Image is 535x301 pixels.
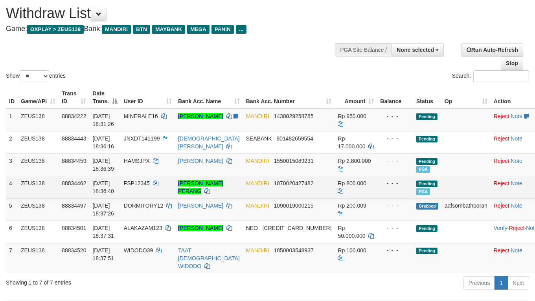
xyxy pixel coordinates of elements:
th: Date Trans.: activate to sort column descending [89,86,120,109]
td: 1 [6,109,18,131]
span: MANDIRI [102,25,131,34]
span: Marked by aafsolysreylen [416,188,430,195]
th: Op: activate to sort column ascending [441,86,491,109]
span: Rp 200.009 [338,202,366,209]
span: None selected [397,47,434,53]
span: JNXDT141199 [124,135,160,142]
a: Verify [494,225,507,231]
td: ZEUS138 [18,153,59,176]
a: [PERSON_NAME] PERANG [178,180,223,194]
label: Search: [452,70,529,82]
div: PGA Site Balance / [335,43,392,57]
span: [DATE] 18:37:51 [92,247,114,261]
span: Copy 1090019000215 to clipboard [274,202,314,209]
span: Pending [416,113,438,120]
td: 2 [6,131,18,153]
span: PANIN [211,25,234,34]
th: Bank Acc. Name: activate to sort column ascending [175,86,243,109]
span: 88834443 [62,135,86,142]
span: MANDIRI [246,180,269,186]
div: - - - [380,157,410,165]
a: Reject [494,202,509,209]
span: 88834222 [62,113,86,119]
div: - - - [380,246,410,254]
h1: Withdraw List [6,5,349,21]
span: MANDIRI [246,158,269,164]
span: Pending [416,158,438,165]
a: Run Auto-Refresh [461,43,523,57]
span: MAYBANK [152,25,185,34]
span: MANDIRI [246,202,269,209]
div: - - - [380,135,410,142]
button: None selected [392,43,444,57]
th: Amount: activate to sort column ascending [335,86,377,109]
a: Stop [501,57,523,70]
td: ZEUS138 [18,131,59,153]
span: Grabbed [416,203,438,210]
span: Copy 1070020427482 to clipboard [274,180,314,186]
span: Copy 5859457211775153 to clipboard [263,225,332,231]
td: 6 [6,221,18,243]
span: Rp 950.000 [338,113,366,119]
td: 4 [6,176,18,198]
span: 88834520 [62,247,86,254]
span: Copy 1430029258785 to clipboard [274,113,314,119]
td: 7 [6,243,18,273]
a: [PERSON_NAME] [178,225,223,231]
span: 88834459 [62,158,86,164]
a: Reject [509,225,525,231]
td: ZEUS138 [18,176,59,198]
a: Reject [494,158,509,164]
a: Note [511,180,522,186]
td: ZEUS138 [18,221,59,243]
a: Reject [494,113,509,119]
span: Copy 1850003548937 to clipboard [274,247,314,254]
th: User ID: activate to sort column ascending [121,86,175,109]
span: BTN [133,25,150,34]
span: 88834497 [62,202,86,209]
span: HAMSJPX [124,158,150,164]
td: 3 [6,153,18,176]
span: Rp 2.800.000 [338,158,371,164]
span: Pending [416,225,438,232]
span: ... [236,25,246,34]
td: aafsombathboran [441,198,491,221]
th: Trans ID: activate to sort column ascending [59,86,89,109]
a: [DEMOGRAPHIC_DATA][PERSON_NAME] [178,135,240,150]
span: DORMITORY12 [124,202,164,209]
span: 88834501 [62,225,86,231]
span: MINERALE16 [124,113,158,119]
div: Showing 1 to 7 of 7 entries [6,275,217,286]
a: 1 [495,276,508,290]
span: [DATE] 18:36:16 [92,135,114,150]
a: Previous [463,276,495,290]
a: Note [511,113,522,119]
div: - - - [380,224,410,232]
span: [DATE] 18:37:26 [92,202,114,217]
a: Note [511,202,522,209]
th: Balance [377,86,413,109]
span: [DATE] 18:36:40 [92,180,114,194]
a: Next [507,276,529,290]
span: Pending [416,248,438,254]
a: Reject [494,135,509,142]
span: NEO [246,225,258,231]
span: Copy 901482659554 to clipboard [277,135,313,142]
th: Status [413,86,441,109]
th: Bank Acc. Number: activate to sort column ascending [243,86,335,109]
a: Reject [494,247,509,254]
span: [DATE] 18:36:39 [92,158,114,172]
a: Note [511,135,522,142]
span: Rp 800.000 [338,180,366,186]
div: - - - [380,112,410,120]
span: Copy 1550015089231 to clipboard [274,158,314,164]
div: - - - [380,202,410,210]
a: Note [511,247,522,254]
div: - - - [380,179,410,187]
span: WIDODO39 [124,247,153,254]
label: Show entries [6,70,66,82]
span: MANDIRI [246,247,269,254]
select: Showentries [20,70,49,82]
th: Game/API: activate to sort column ascending [18,86,59,109]
td: ZEUS138 [18,243,59,273]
